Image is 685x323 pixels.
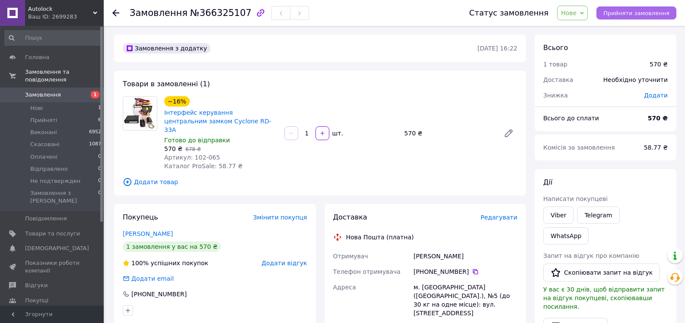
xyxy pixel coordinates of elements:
[25,215,67,223] span: Повідомлення
[123,241,221,252] div: 1 замовлення у вас на 570 ₴
[412,248,519,264] div: [PERSON_NAME]
[98,177,101,185] span: 0
[89,129,101,136] span: 6952
[412,279,519,321] div: м. [GEOGRAPHIC_DATA] ([GEOGRAPHIC_DATA].), №5 (до 30 кг на одне місце): вул. [STREET_ADDRESS]
[30,104,43,112] span: Нові
[123,230,173,237] a: [PERSON_NAME]
[577,207,619,224] a: Telegram
[164,145,182,152] span: 570 ₴
[401,127,497,139] div: 570 ₴
[112,9,119,17] div: Повернутися назад
[261,260,307,267] span: Додати відгук
[333,284,356,291] span: Адреса
[598,70,673,89] div: Необхідно уточнити
[561,9,577,16] span: Нове
[4,30,102,46] input: Пошук
[30,116,57,124] span: Прийняті
[25,68,104,84] span: Замовлення та повідомлення
[28,13,104,21] div: Ваш ID: 2699283
[25,53,49,61] span: Головна
[25,245,89,252] span: [DEMOGRAPHIC_DATA]
[543,61,567,68] span: 1 товар
[25,282,48,289] span: Відгуки
[478,45,517,52] time: [DATE] 16:22
[30,153,57,161] span: Оплачені
[131,290,188,298] div: [PHONE_NUMBER]
[164,96,190,107] div: −16%
[131,274,175,283] div: Додати email
[91,91,99,98] span: 1
[500,125,517,142] a: Редагувати
[98,153,101,161] span: 0
[25,259,80,275] span: Показники роботи компанії
[28,5,93,13] span: Autolock
[481,214,517,221] span: Редагувати
[164,154,220,161] span: Артикул: 102-065
[543,252,639,259] span: Запит на відгук про компанію
[543,227,589,245] a: WhatsApp
[123,43,210,53] div: Замовлення з додатку
[333,268,401,275] span: Телефон отримувача
[98,116,101,124] span: 6
[30,165,68,173] span: Відправлено
[543,115,599,122] span: Всього до сплати
[543,286,665,310] span: У вас є 30 днів, щоб відправити запит на відгук покупцеві, скопіювавши посилання.
[164,109,271,133] a: Інтерфейс керування центральним замком Cyclone RD-33A
[543,92,568,99] span: Знижка
[164,137,230,144] span: Готово до відправки
[190,8,252,18] span: №366325107
[122,274,175,283] div: Додати email
[98,165,101,173] span: 0
[543,44,568,52] span: Всього
[603,10,669,16] span: Прийняти замовлення
[333,213,367,221] span: Доставка
[123,177,517,187] span: Додати товар
[333,253,368,260] span: Отримувач
[330,129,344,138] div: шт.
[650,60,668,69] div: 570 ₴
[164,163,242,169] span: Каталог ProSale: 58.77 ₴
[344,233,416,241] div: Нова Пошта (платна)
[30,129,57,136] span: Виконані
[25,230,80,238] span: Товари та послуги
[123,213,158,221] span: Покупець
[543,76,573,83] span: Доставка
[123,97,157,130] img: Інтерфейс керування центральним замком Cyclone RD-33A
[543,195,608,202] span: Написати покупцеві
[30,189,98,205] span: Замовлення з [PERSON_NAME]
[596,6,676,19] button: Прийняти замовлення
[131,260,149,267] span: 100%
[644,144,668,151] span: 58.77 ₴
[185,146,201,152] span: 678 ₴
[123,80,210,88] span: Товари в замовленні (1)
[89,141,101,148] span: 1087
[644,92,668,99] span: Додати
[543,178,552,186] span: Дії
[543,207,573,224] a: Viber
[648,115,668,122] b: 570 ₴
[98,189,101,205] span: 0
[469,9,549,17] div: Статус замовлення
[253,214,307,221] span: Змінити покупця
[30,141,60,148] span: Скасовані
[25,297,48,304] span: Покупці
[414,267,517,276] div: [PHONE_NUMBER]
[123,259,208,267] div: успішних покупок
[30,177,80,185] span: Не подтвержден
[25,91,61,99] span: Замовлення
[543,263,660,282] button: Скопіювати запит на відгук
[98,104,101,112] span: 1
[130,8,188,18] span: Замовлення
[543,144,615,151] span: Комісія за замовлення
